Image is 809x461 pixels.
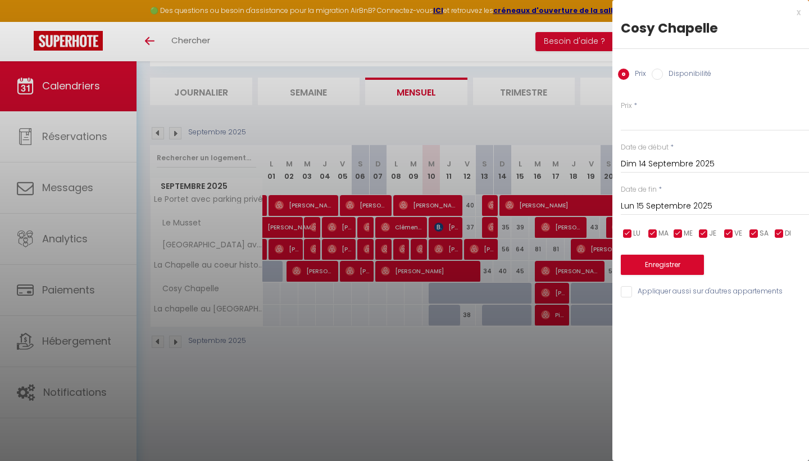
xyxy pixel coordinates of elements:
[621,101,632,111] label: Prix
[658,228,669,239] span: MA
[761,410,801,453] iframe: Chat
[9,4,43,38] button: Ouvrir le widget de chat LiveChat
[621,142,669,153] label: Date de début
[621,19,801,37] div: Cosy Chapelle
[684,228,693,239] span: ME
[621,184,657,195] label: Date de fin
[709,228,716,239] span: JE
[612,6,801,19] div: x
[734,228,742,239] span: VE
[633,228,640,239] span: LU
[663,69,711,81] label: Disponibilité
[621,255,704,275] button: Enregistrer
[629,69,646,81] label: Prix
[760,228,769,239] span: SA
[785,228,791,239] span: DI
